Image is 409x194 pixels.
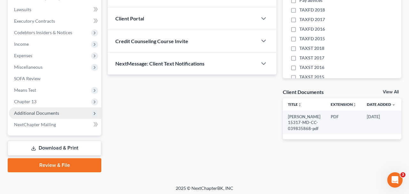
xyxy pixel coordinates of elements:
[299,74,324,80] span: TAXST 2015
[288,102,302,107] a: Titleunfold_more
[298,103,302,107] i: unfold_more
[9,15,101,27] a: Executory Contracts
[14,64,42,70] span: Miscellaneous
[14,99,36,104] span: Chapter 13
[392,103,396,107] i: expand_more
[115,60,204,66] span: NextMessage: Client Text Notifications
[331,102,357,107] a: Extensionunfold_more
[383,90,399,94] a: View All
[299,45,324,51] span: TAXST 2018
[400,172,405,177] span: 3
[367,102,396,107] a: Date Added expand_more
[299,26,325,32] span: TAXFD 2016
[299,7,325,13] span: TAXFD 2018
[299,55,324,61] span: TAXST 2017
[9,119,101,130] a: NextChapter Mailing
[283,111,326,134] td: [PERSON_NAME] 15317-MD-CC-039835868-pdf
[14,53,32,58] span: Expenses
[14,30,72,35] span: Codebtors Insiders & Notices
[283,89,324,95] div: Client Documents
[14,87,36,93] span: Means Test
[299,16,325,23] span: TAXFD 2017
[14,76,41,81] span: SOFA Review
[115,15,144,21] span: Client Portal
[9,73,101,84] a: SOFA Review
[299,64,324,71] span: TAXST 2016
[115,38,188,44] span: Credit Counseling Course Invite
[353,103,357,107] i: unfold_more
[9,4,101,15] a: Lawsuits
[362,111,401,134] td: [DATE]
[8,141,101,156] a: Download & Print
[14,7,31,12] span: Lawsuits
[14,41,29,47] span: Income
[326,111,362,134] td: PDF
[14,18,55,24] span: Executory Contracts
[387,172,403,188] iframe: Intercom live chat
[299,35,325,42] span: TAXFD 2015
[8,158,101,172] a: Review & File
[14,122,56,127] span: NextChapter Mailing
[14,110,59,116] span: Additional Documents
